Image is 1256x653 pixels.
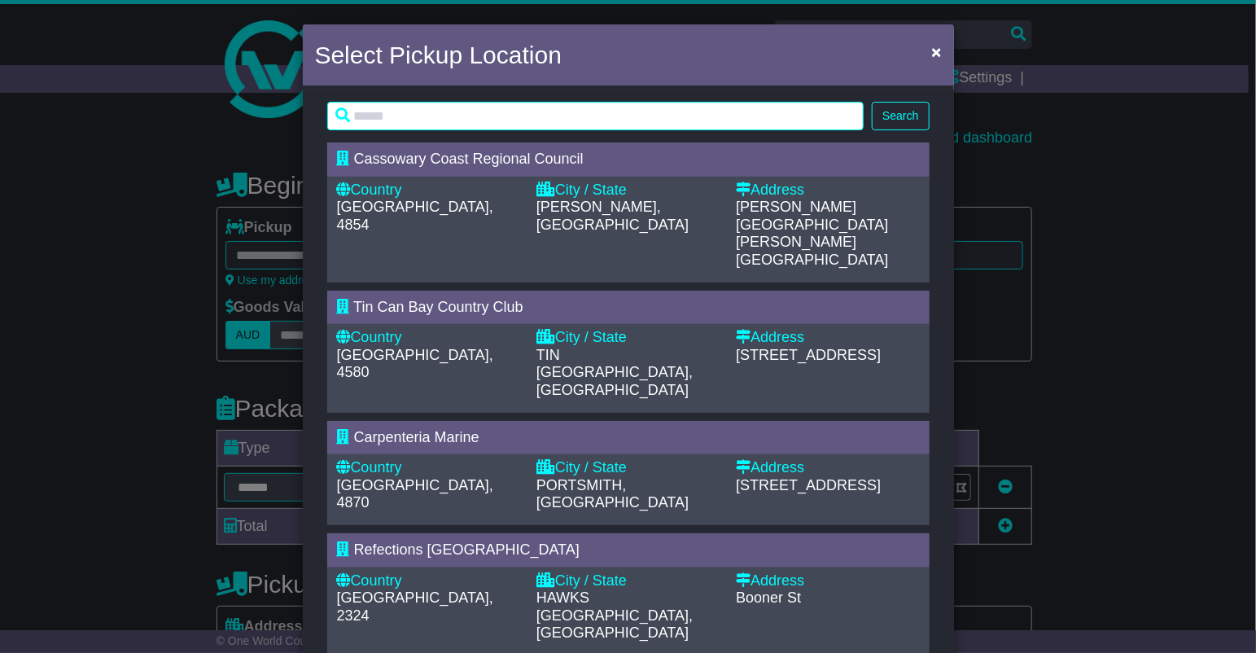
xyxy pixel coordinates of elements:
div: Address [736,459,919,477]
div: Country [337,182,520,199]
span: PORTSMITH, [GEOGRAPHIC_DATA] [536,477,689,511]
h4: Select Pickup Location [315,37,562,73]
div: Country [337,329,520,347]
div: Country [337,572,520,590]
span: [STREET_ADDRESS] [736,477,881,493]
span: [PERSON_NAME][GEOGRAPHIC_DATA] [736,199,888,233]
div: City / State [536,572,720,590]
span: Carpenteria Marine [354,429,479,445]
div: City / State [536,329,720,347]
span: Booner St [736,589,801,606]
div: Country [337,459,520,477]
div: City / State [536,182,720,199]
div: Address [736,182,919,199]
button: Close [923,35,949,68]
span: Tin Can Bay Country Club [353,299,523,315]
span: [GEOGRAPHIC_DATA], 4870 [337,477,493,511]
span: [GEOGRAPHIC_DATA], 4580 [337,347,493,381]
span: [PERSON_NAME], [GEOGRAPHIC_DATA] [536,199,689,233]
span: [GEOGRAPHIC_DATA], 4854 [337,199,493,233]
span: [GEOGRAPHIC_DATA], 2324 [337,589,493,624]
span: [STREET_ADDRESS] [736,347,881,363]
div: City / State [536,459,720,477]
span: TIN [GEOGRAPHIC_DATA], [GEOGRAPHIC_DATA] [536,347,693,398]
span: HAWKS [GEOGRAPHIC_DATA], [GEOGRAPHIC_DATA] [536,589,693,641]
span: Cassowary Coast Regional Council [354,151,584,167]
span: Refections [GEOGRAPHIC_DATA] [354,541,580,558]
div: Address [736,329,919,347]
span: [PERSON_NAME][GEOGRAPHIC_DATA] [736,234,888,268]
button: Search [872,102,929,130]
span: × [931,42,941,61]
div: Address [736,572,919,590]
